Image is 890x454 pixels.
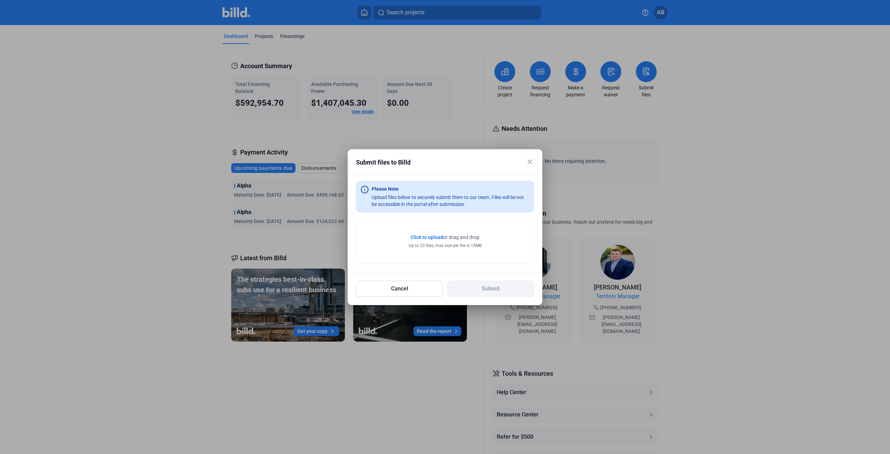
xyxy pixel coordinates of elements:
div: Submit files to Billd [356,158,517,167]
span: or drag and drop [443,234,479,241]
button: Submit [447,281,534,297]
mat-icon: close [526,158,534,166]
div: Up to 20 files, max size per file is 15MB [409,242,482,249]
div: Upload files below to securely submit them to our team. Files will be not be accessible in the po... [372,194,529,208]
div: Please Note [372,185,399,192]
button: Cancel [356,281,443,297]
span: Click to upload [411,234,443,240]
